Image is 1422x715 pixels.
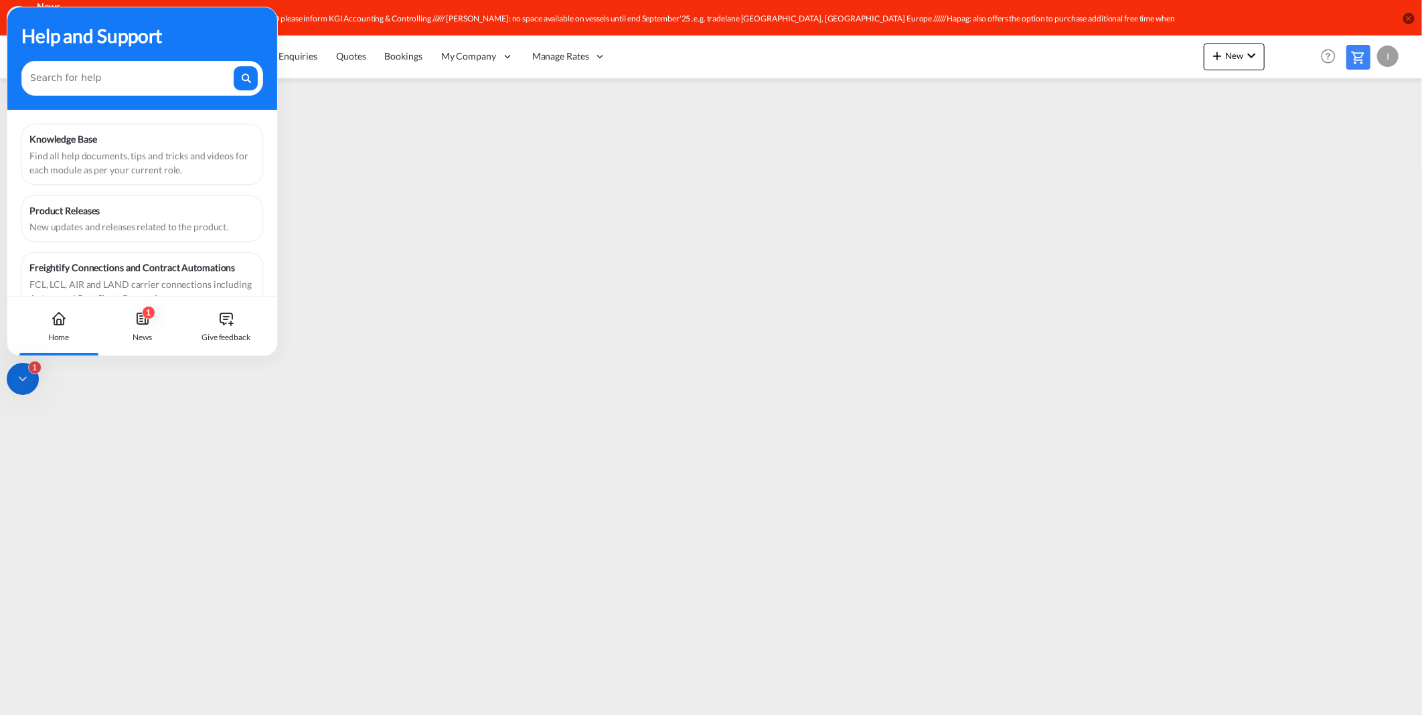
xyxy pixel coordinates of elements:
button: icon-close-circle [1402,11,1415,25]
div: Help [1317,45,1346,69]
a: Quotes [327,35,375,78]
md-icon: icon-plus 400-fg [1209,48,1225,64]
button: icon-plus 400-fgNewicon-chevron-down [1204,44,1265,70]
span: Help [1317,45,1340,68]
div: USA shipments: if you have shipments with expected duties 100K +USD please inform KGI Accounting ... [37,13,1204,36]
span: Quotes [336,50,366,62]
span: New [1209,50,1259,61]
div: I [1377,46,1399,67]
span: My Company [441,50,496,63]
span: Enquiries [279,50,317,62]
span: Bookings [385,50,422,62]
div: Manage Rates [523,35,616,78]
span: Manage Rates [532,50,589,63]
a: Enquiries [269,35,327,78]
a: Bookings [376,35,432,78]
div: My Company [432,35,523,78]
md-icon: icon-chevron-down [1243,48,1259,64]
